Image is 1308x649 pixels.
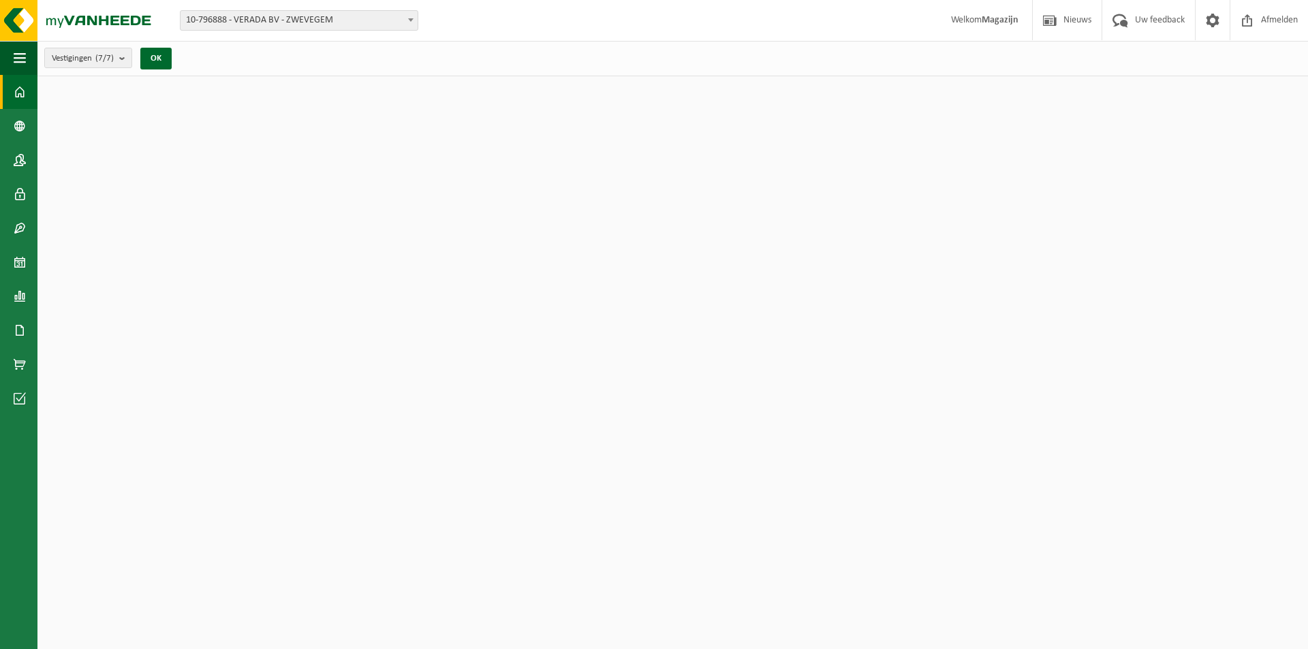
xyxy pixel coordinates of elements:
count: (7/7) [95,54,114,63]
span: 10-796888 - VERADA BV - ZWEVEGEM [180,10,418,31]
button: Vestigingen(7/7) [44,48,132,68]
strong: Magazijn [982,15,1018,25]
span: 10-796888 - VERADA BV - ZWEVEGEM [181,11,418,30]
iframe: chat widget [7,619,228,649]
button: OK [140,48,172,69]
span: Vestigingen [52,48,114,69]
